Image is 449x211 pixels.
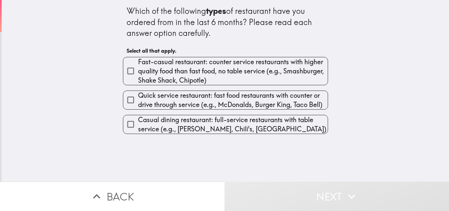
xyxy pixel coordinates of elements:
[123,115,328,134] button: Casual dining restaurant: full-service restaurants with table service (e.g., [PERSON_NAME], Chili...
[206,6,226,16] b: types
[138,91,328,109] span: Quick service restaurant: fast food restaurants with counter or drive through service (e.g., McDo...
[225,182,449,211] button: Next
[138,115,328,134] span: Casual dining restaurant: full-service restaurants with table service (e.g., [PERSON_NAME], Chili...
[123,57,328,85] button: Fast-casual restaurant: counter service restaurants with higher quality food than fast food, no t...
[127,6,324,39] div: Which of the following of restaurant have you ordered from in the last 6 months? Please read each...
[138,57,328,85] span: Fast-casual restaurant: counter service restaurants with higher quality food than fast food, no t...
[127,47,324,54] h6: Select all that apply.
[123,91,328,109] button: Quick service restaurant: fast food restaurants with counter or drive through service (e.g., McDo...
